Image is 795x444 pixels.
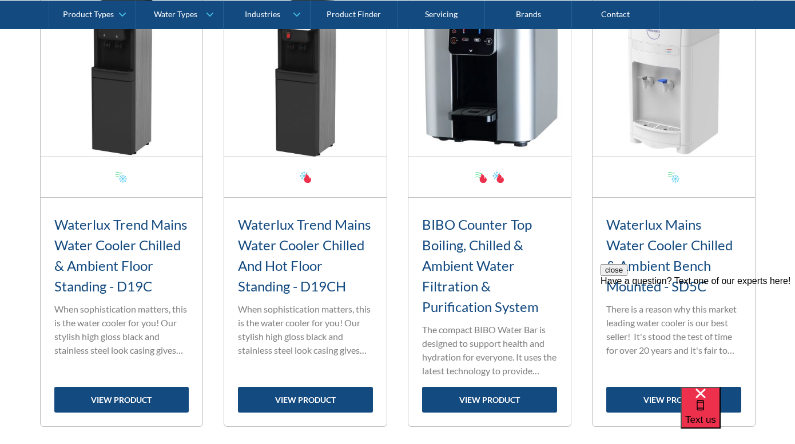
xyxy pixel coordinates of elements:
iframe: podium webchat widget bubble [681,387,795,444]
div: Industries [245,9,280,19]
div: Product Types [63,9,114,19]
a: view product [422,387,557,413]
h3: Waterlux Trend Mains Water Cooler Chilled And Hot Floor Standing - D19CH [238,214,373,297]
div: Water Types [154,9,197,19]
a: view product [54,387,189,413]
a: view product [238,387,373,413]
h3: BIBO Counter Top Boiling, Chilled & Ambient Water Filtration & Purification System [422,214,557,317]
h3: Waterlux Trend Mains Water Cooler Chilled & Ambient Floor Standing - D19C [54,214,189,297]
iframe: podium webchat widget prompt [601,264,795,401]
p: When sophistication matters, this is the water cooler for you! Our stylish high gloss black and s... [54,302,189,357]
p: When sophistication matters, this is the water cooler for you! Our stylish high gloss black and s... [238,302,373,357]
h3: Waterlux Mains Water Cooler Chilled & Ambient Bench Mounted - SD5C [606,214,741,297]
p: The compact BIBO Water Bar is designed to support health and hydration for everyone. It uses the ... [422,323,557,378]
